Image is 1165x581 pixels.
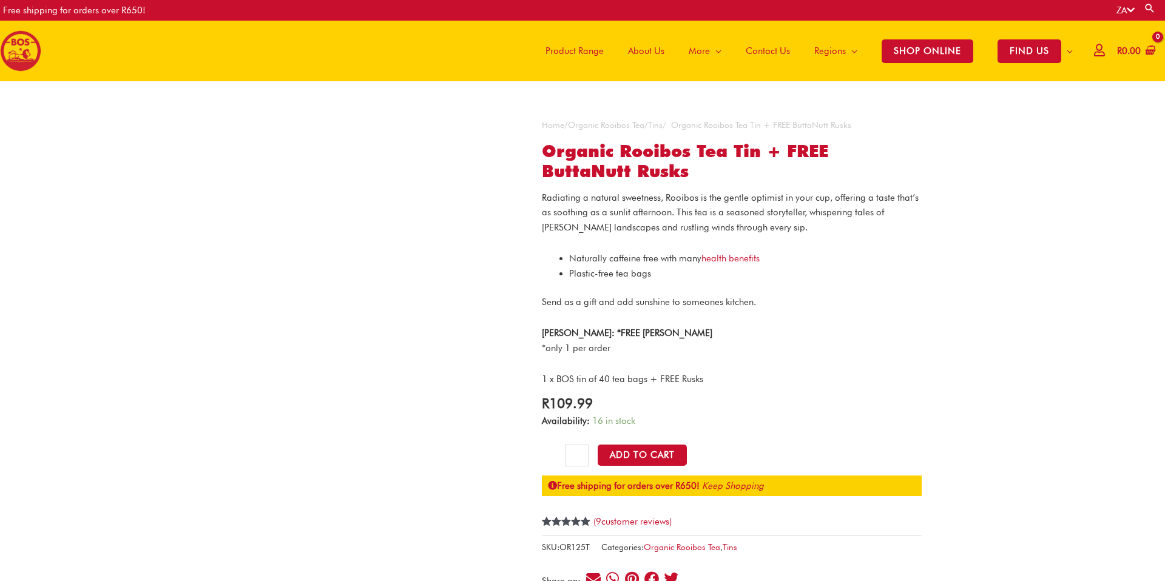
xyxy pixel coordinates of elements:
[542,118,922,133] nav: Breadcrumb
[616,21,677,81] a: About Us
[689,33,710,69] span: More
[596,516,601,527] span: 9
[998,39,1061,63] span: FIND US
[548,480,700,491] strong: Free shipping for orders over R650!
[648,120,663,130] a: Tins
[542,372,922,387] p: 1 x BOS tin of 40 tea bags + FREE Rusks
[542,297,756,307] span: Send as a gift and add sunshine to someones kitchen.
[802,21,870,81] a: Regions
[542,540,590,555] span: SKU:
[569,253,760,264] span: Naturally caffeine free with many
[1117,45,1122,56] span: R
[628,33,664,69] span: About Us
[598,445,687,466] button: Add to Cart
[542,415,590,426] span: Availability:
[870,21,985,81] a: SHOP ONLINE
[542,120,564,130] a: Home
[723,542,737,552] a: Tins
[1115,38,1156,65] a: View Shopping Cart, empty
[882,39,973,63] span: SHOP ONLINE
[542,395,593,411] bdi: 109.99
[542,190,922,235] p: Radiating a natural sweetness, Rooibos is the gentle optimist in your cup, offering a taste that’...
[545,33,604,69] span: Product Range
[702,480,764,491] a: Keep Shopping
[593,516,672,527] a: (9customer reviews)
[734,21,802,81] a: Contact Us
[601,540,737,555] span: Categories: ,
[565,445,589,466] input: Product quantity
[542,395,549,411] span: R
[542,327,712,338] strong: [PERSON_NAME]: *FREE [PERSON_NAME]
[542,517,591,567] span: Rated out of 5 based on customer ratings
[1117,45,1141,56] bdi: 0.00
[1116,5,1135,16] a: ZA
[542,326,922,356] p: *only 1 per order
[677,21,734,81] a: More
[542,517,547,540] span: 9
[524,21,1085,81] nav: Site Navigation
[746,33,790,69] span: Contact Us
[533,21,616,81] a: Product Range
[701,253,760,264] a: health benefits
[568,120,644,130] a: Organic Rooibos Tea
[559,542,590,552] span: OR125T
[814,33,846,69] span: Regions
[569,268,651,279] span: Plastic-free tea bags
[592,415,635,426] span: 16 in stock
[1144,2,1156,14] a: Search button
[542,141,922,182] h1: Organic Rooibos Tea Tin + FREE ButtaNutt Rusks
[644,542,720,552] a: Organic Rooibos Tea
